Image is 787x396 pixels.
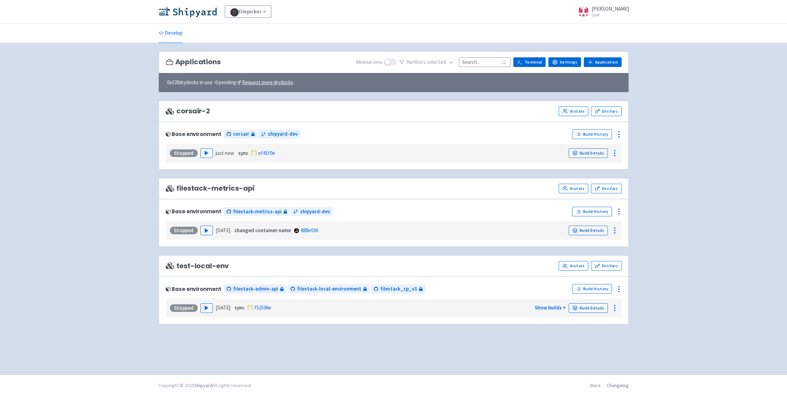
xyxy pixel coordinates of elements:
a: Build History [572,207,612,216]
span: Minimal view [356,58,383,66]
a: filestack-local-environment [288,284,370,294]
button: Play [200,148,213,158]
a: Shipyard [194,382,212,388]
a: shipyard-dev [291,207,333,216]
div: Copyright © 2025 All rights reserved. [159,382,252,389]
a: Develop [159,24,183,43]
div: Base environment [166,286,221,292]
span: corsair-2 [166,107,210,115]
a: ef41f0e [258,150,275,156]
span: filestack_cp_v3 [380,285,417,293]
a: Build History [572,129,612,139]
div: Base environment [166,208,221,214]
strong: sync [238,150,248,156]
div: Stopped [170,227,198,234]
span: [PERSON_NAME] [592,5,629,12]
input: Search... [459,57,511,67]
button: Play [200,226,213,235]
a: Settings [548,57,581,67]
span: filestack-metrics-api [166,184,255,192]
u: Request more drydocks [242,79,293,86]
span: No filter s [407,58,446,66]
a: Application [584,57,621,67]
time: [DATE] [216,227,230,234]
a: corsair [224,129,258,139]
a: Visitors [559,184,588,193]
time: just now [216,150,234,156]
a: Env Vars [591,106,621,116]
a: f52596e [254,304,271,311]
strong: changed container name [234,227,291,234]
strong: sync [234,304,244,311]
span: filestack-admin-api [233,285,278,293]
a: Build Details [569,303,608,313]
button: Play [200,303,213,313]
div: Stopped [170,304,198,312]
a: filestack_cp_v3 [371,284,425,294]
div: Base environment [166,131,221,137]
a: [PERSON_NAME] User [574,6,629,17]
a: Env Vars [591,184,621,193]
a: Build History [572,284,612,294]
time: [DATE] [216,304,230,311]
div: Stopped [170,149,198,157]
img: Shipyard logo [159,6,217,17]
span: 0 of 20 drydocks in use - 0 pending [167,79,293,87]
a: Changelog [607,382,629,388]
a: 888e036 [301,227,318,234]
a: shipyard-dev [258,129,300,139]
h3: Applications [166,58,221,66]
span: test-local-env [166,262,229,270]
small: User [592,13,629,17]
a: Terminal [513,57,546,67]
a: Env Vars [591,261,621,271]
span: corsair [233,130,249,138]
a: Visitors [559,261,588,271]
a: filestack-metrics-api [224,207,290,216]
span: shipyard-dev [300,208,330,216]
span: filestack-local-environment [297,285,361,293]
a: filestack-admin-api [224,284,286,294]
span: shipyard-dev [268,130,298,138]
a: Show builds + [535,304,566,311]
a: Build Details [569,148,608,158]
span: selected [427,59,446,65]
a: filepicker [225,5,272,18]
a: Build Details [569,226,608,235]
span: filestack-metrics-api [233,208,282,216]
a: Visitors [559,106,588,116]
a: Docs [590,382,601,388]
